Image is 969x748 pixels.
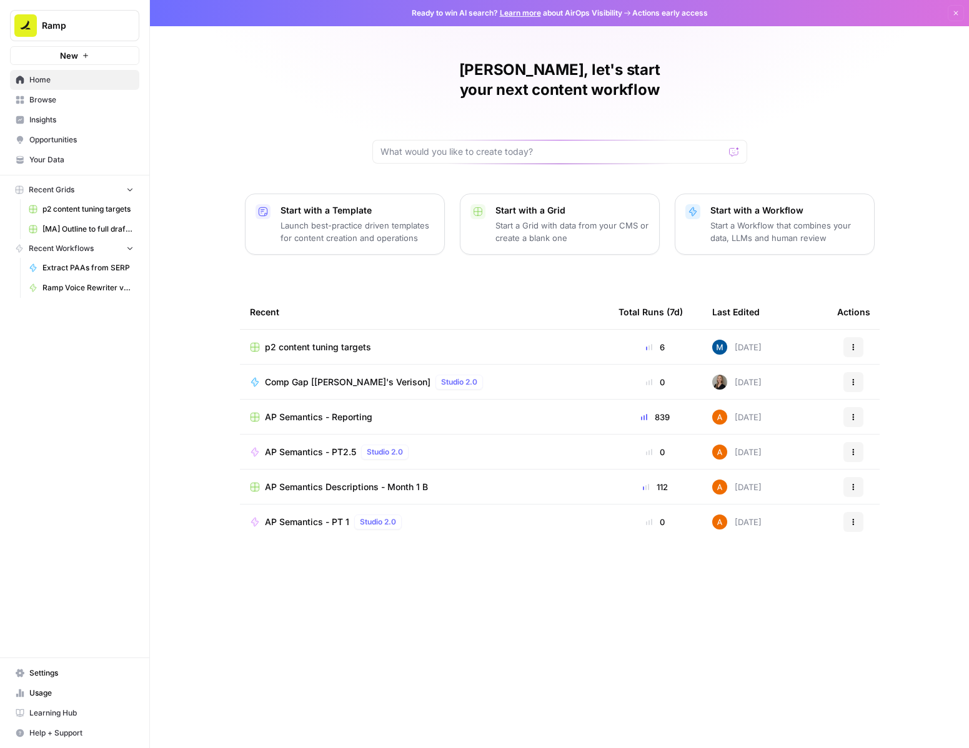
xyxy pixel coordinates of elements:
span: Studio 2.0 [441,376,477,388]
a: Insights [10,110,139,130]
span: p2 content tuning targets [42,204,134,215]
a: Opportunities [10,130,139,150]
h1: [PERSON_NAME], let's start your next content workflow [372,60,747,100]
span: Usage [29,687,134,699]
div: 839 [619,411,692,423]
span: [MA] Outline to full draft generator_WIP Grid [42,224,134,235]
p: Start with a Workflow [710,204,864,217]
a: p2 content tuning targets [250,341,599,353]
a: Learn more [500,8,541,17]
span: Opportunities [29,134,134,145]
a: p2 content tuning targets [23,199,139,219]
button: Workspace: Ramp [10,10,139,41]
span: Your Data [29,154,134,165]
p: Start with a Grid [495,204,649,217]
div: [DATE] [712,410,762,425]
a: Learning Hub [10,703,139,723]
div: [DATE] [712,340,762,355]
img: Ramp Logo [14,14,37,37]
div: [DATE] [712,480,762,495]
a: Ramp Voice Rewriter v2_WIP [23,278,139,298]
p: Start a Grid with data from your CMS or create a blank one [495,219,649,244]
span: AP Semantics Descriptions - Month 1 B [265,481,428,493]
div: 0 [619,376,692,388]
img: 6ye6tl2h2us2xdv2jazx0aaotq35 [712,375,727,390]
div: 0 [619,516,692,528]
div: 6 [619,341,692,353]
span: Recent Grids [29,184,74,195]
p: Start a Workflow that combines your data, LLMs and human review [710,219,864,244]
a: Comp Gap [[PERSON_NAME]'s Verison]Studio 2.0 [250,375,599,390]
span: Browse [29,94,134,106]
a: Browse [10,90,139,110]
span: Actions early access [632,7,708,19]
a: Settings [10,663,139,683]
p: Start with a Template [281,204,434,217]
span: Comp Gap [[PERSON_NAME]'s Verison] [265,376,430,388]
a: AP Semantics - PT 1Studio 2.0 [250,514,599,529]
div: [DATE] [712,375,762,390]
div: 112 [619,481,692,493]
p: Launch best-practice driven templates for content creation and operations [281,219,434,244]
button: Help + Support [10,723,139,743]
a: Home [10,70,139,90]
button: Recent Workflows [10,239,139,258]
span: Settings [29,667,134,679]
img: i32oznjerd8hxcycc1k00ct90jt3 [712,445,727,460]
span: AP Semantics - PT 1 [265,516,349,528]
span: AP Semantics - Reporting [265,411,372,423]
span: Ramp Voice Rewriter v2_WIP [42,282,134,293]
span: Extract PAAs from SERP [42,262,134,273]
span: AP Semantics - PT2.5 [265,446,356,458]
span: New [60,49,78,62]
a: Extract PAAs from SERP [23,258,139,278]
button: Recent Grids [10,180,139,199]
div: Last Edited [712,295,760,329]
button: Start with a GridStart a Grid with data from your CMS or create a blank one [460,194,660,255]
a: AP Semantics - PT2.5Studio 2.0 [250,445,599,460]
span: Home [29,74,134,86]
div: [DATE] [712,514,762,529]
div: Recent [250,295,599,329]
span: Help + Support [29,727,134,739]
button: Start with a WorkflowStart a Workflow that combines your data, LLMs and human review [675,194,875,255]
div: 0 [619,446,692,458]
div: Actions [837,295,870,329]
span: Studio 2.0 [360,516,396,528]
img: i32oznjerd8hxcycc1k00ct90jt3 [712,514,727,529]
img: i32oznjerd8hxcycc1k00ct90jt3 [712,410,727,425]
div: Total Runs (7d) [619,295,683,329]
div: [DATE] [712,445,762,460]
a: AP Semantics Descriptions - Month 1 B [250,481,599,493]
span: Ramp [42,19,117,32]
input: What would you like to create today? [380,145,724,158]
span: Insights [29,114,134,125]
a: [MA] Outline to full draft generator_WIP Grid [23,219,139,239]
span: p2 content tuning targets [265,341,371,353]
span: Learning Hub [29,707,134,719]
span: Recent Workflows [29,243,94,254]
img: n69ea8y2qmr3z4kca84m7cn0kmgt [712,340,727,355]
a: AP Semantics - Reporting [250,411,599,423]
span: Studio 2.0 [367,446,403,458]
img: i32oznjerd8hxcycc1k00ct90jt3 [712,480,727,495]
a: Usage [10,683,139,703]
button: New [10,46,139,65]
span: Ready to win AI search? about AirOps Visibility [412,7,622,19]
button: Start with a TemplateLaunch best-practice driven templates for content creation and operations [245,194,445,255]
a: Your Data [10,150,139,170]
